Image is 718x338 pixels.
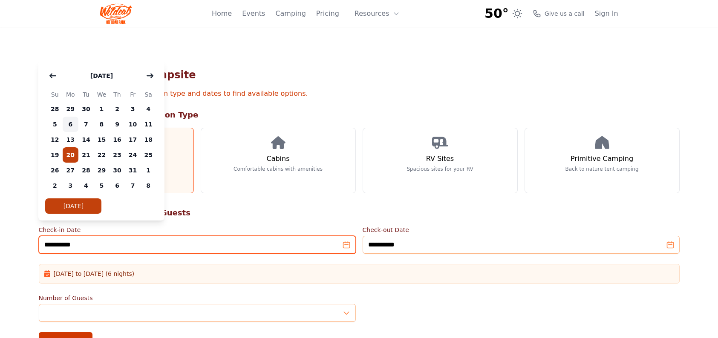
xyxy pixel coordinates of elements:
span: 8 [94,117,110,132]
span: 29 [63,101,78,117]
a: Primitive Camping Back to nature tent camping [525,128,680,193]
a: Give us a call [533,9,585,18]
span: 30 [110,163,125,178]
span: [DATE] to [DATE] (6 nights) [54,269,135,278]
span: 24 [125,147,141,163]
span: 4 [141,101,156,117]
p: Select your preferred accommodation type and dates to find available options. [39,89,680,99]
span: 17 [125,132,141,147]
span: 25 [141,147,156,163]
span: 3 [125,101,141,117]
span: 5 [47,117,63,132]
p: Back to nature tent camping [565,166,639,172]
img: Wildcat Logo [100,3,132,24]
h2: Step 2: Select Your Dates & Guests [39,207,680,219]
span: Mo [63,89,78,100]
a: Home [212,9,232,19]
button: [DATE] [82,67,121,84]
h1: Find Your Perfect Campsite [39,68,680,82]
a: Pricing [316,9,339,19]
span: 23 [110,147,125,163]
span: 28 [78,163,94,178]
h2: Step 1: Choose Accommodation Type [39,109,680,121]
span: 12 [47,132,63,147]
span: Su [47,89,63,100]
span: 14 [78,132,94,147]
span: 21 [78,147,94,163]
span: Th [110,89,125,100]
span: 9 [110,117,125,132]
span: 4 [78,178,94,193]
span: 7 [125,178,141,193]
span: 13 [63,132,78,147]
span: 5 [94,178,110,193]
p: Comfortable cabins with amenities [234,166,323,172]
span: Fr [125,89,141,100]
span: 8 [141,178,156,193]
span: 29 [94,163,110,178]
span: 28 [47,101,63,117]
span: 15 [94,132,110,147]
label: Check-in Date [39,226,356,234]
h3: Cabins [266,154,289,164]
span: 1 [94,101,110,117]
span: 2 [110,101,125,117]
a: Sign In [595,9,618,19]
h3: RV Sites [426,154,454,164]
button: [DATE] [45,198,101,214]
span: 11 [141,117,156,132]
span: 1 [141,163,156,178]
span: 22 [94,147,110,163]
span: 3 [63,178,78,193]
span: We [94,89,110,100]
span: Sa [141,89,156,100]
a: Cabins Comfortable cabins with amenities [201,128,356,193]
a: Events [242,9,265,19]
span: Give us a call [545,9,585,18]
span: 10 [125,117,141,132]
span: 16 [110,132,125,147]
span: Tu [78,89,94,100]
span: 31 [125,163,141,178]
span: 27 [63,163,78,178]
h3: Primitive Camping [571,154,633,164]
span: 50° [484,6,509,21]
span: 7 [78,117,94,132]
label: Check-out Date [363,226,680,234]
p: Spacious sites for your RV [407,166,473,172]
span: 20 [63,147,78,163]
button: Resources [349,5,405,22]
span: 30 [78,101,94,117]
span: 19 [47,147,63,163]
label: Number of Guests [39,294,356,302]
span: 6 [110,178,125,193]
a: Camping [275,9,306,19]
a: RV Sites Spacious sites for your RV [363,128,518,193]
span: 26 [47,163,63,178]
span: 6 [63,117,78,132]
span: 2 [47,178,63,193]
span: 18 [141,132,156,147]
